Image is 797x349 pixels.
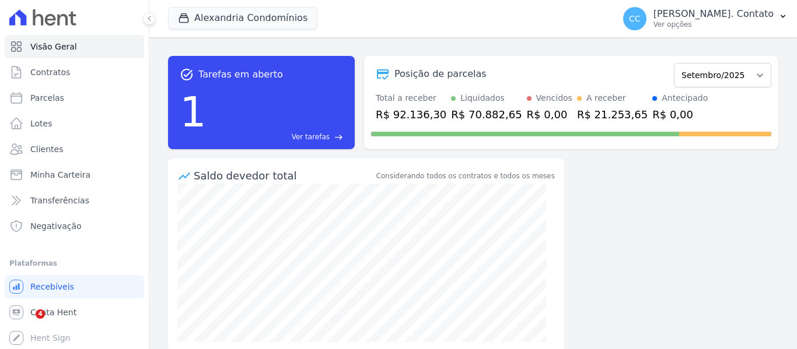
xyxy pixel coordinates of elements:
[180,82,207,142] div: 1
[5,61,144,84] a: Contratos
[376,92,446,104] div: Total a receber
[653,20,774,29] p: Ver opções
[30,169,90,181] span: Minha Carteira
[12,309,40,337] iframe: Intercom live chat
[586,92,626,104] div: A receber
[334,133,343,142] span: east
[30,220,82,232] span: Negativação
[168,7,317,29] button: Alexandria Condomínios
[460,92,505,104] div: Liquidados
[30,92,64,104] span: Parcelas
[30,195,89,206] span: Transferências
[30,66,70,78] span: Contratos
[653,8,774,20] p: [PERSON_NAME]. Contato
[5,138,144,161] a: Clientes
[30,143,63,155] span: Clientes
[30,118,53,129] span: Lotes
[30,281,74,292] span: Recebíveis
[180,68,194,82] span: task_alt
[198,68,283,82] span: Tarefas em aberto
[30,41,77,52] span: Visão Geral
[5,189,144,212] a: Transferências
[376,107,446,122] div: R$ 92.136,30
[36,309,45,319] span: 4
[652,107,708,122] div: R$ 0,00
[451,107,522,122] div: R$ 70.882,65
[194,168,374,184] div: Saldo devedor total
[292,132,330,142] span: Ver tarefas
[376,171,555,181] div: Considerando todos os contratos e todos os meses
[211,132,343,142] a: Ver tarefas east
[5,301,144,324] a: Conta Hent
[5,214,144,238] a: Negativação
[629,15,641,23] span: CC
[614,2,797,35] button: CC [PERSON_NAME]. Contato Ver opções
[662,92,708,104] div: Antecipado
[5,112,144,135] a: Lotes
[30,306,76,318] span: Conta Hent
[5,163,144,186] a: Minha Carteira
[5,35,144,58] a: Visão Geral
[394,67,487,81] div: Posição de parcelas
[9,256,139,270] div: Plataformas
[5,86,144,110] a: Parcelas
[5,275,144,298] a: Recebíveis
[527,107,572,122] div: R$ 0,00
[577,107,648,122] div: R$ 21.253,65
[536,92,572,104] div: Vencidos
